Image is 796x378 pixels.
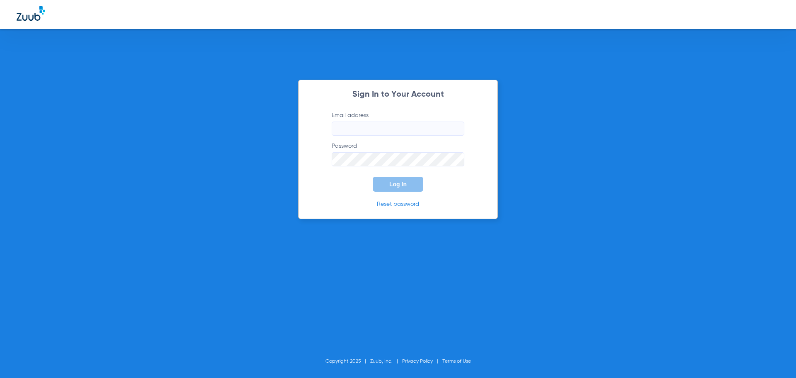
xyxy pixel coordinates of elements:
li: Zuub, Inc. [370,357,402,366]
li: Copyright 2025 [325,357,370,366]
button: Log In [373,177,423,192]
a: Terms of Use [442,359,471,364]
a: Reset password [377,201,419,207]
input: Email address [332,122,464,136]
input: Password [332,152,464,166]
a: Privacy Policy [402,359,433,364]
h2: Sign In to Your Account [319,90,477,99]
label: Email address [332,111,464,136]
img: Zuub Logo [17,6,45,21]
span: Log In [389,181,407,188]
label: Password [332,142,464,166]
